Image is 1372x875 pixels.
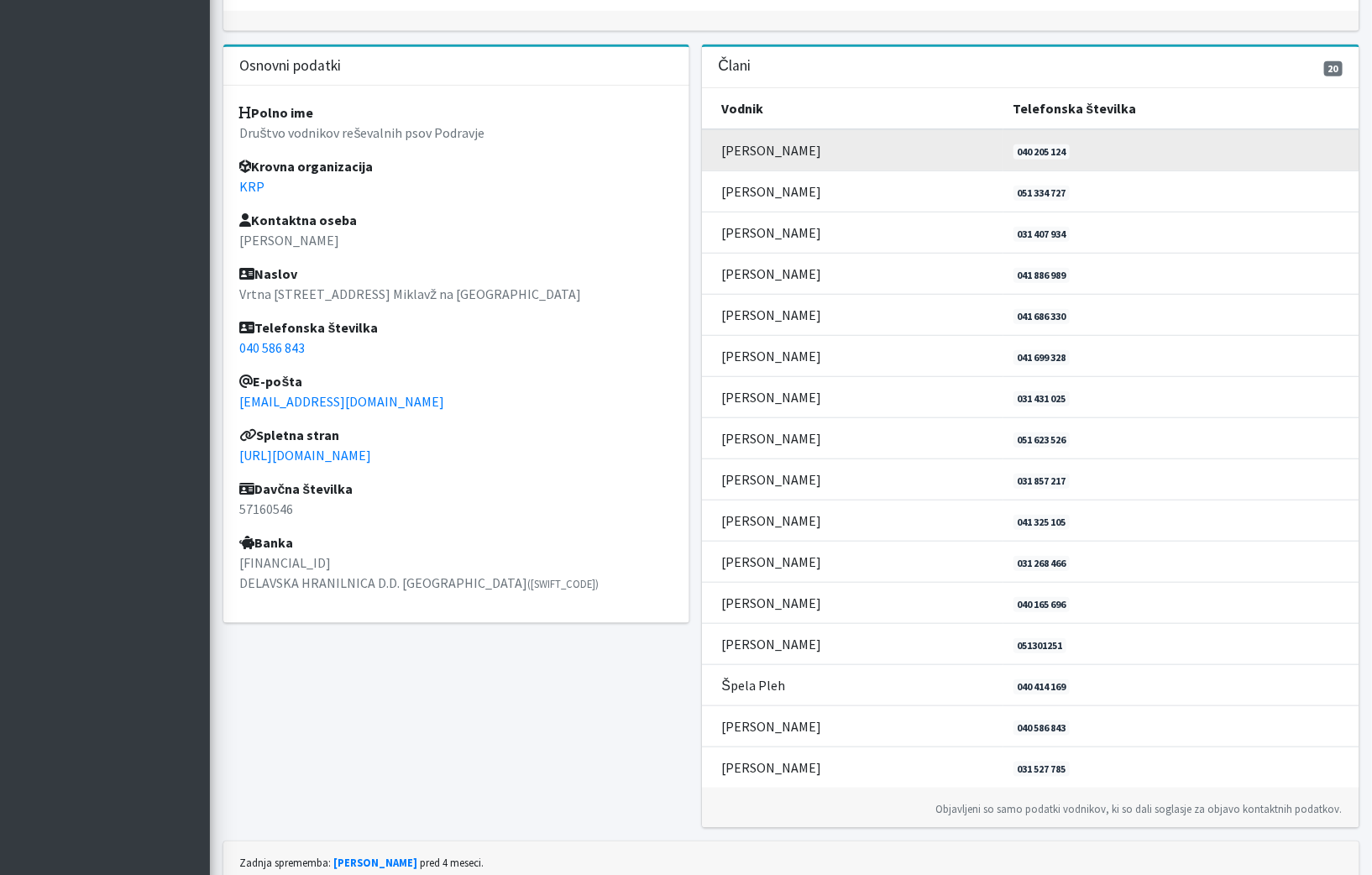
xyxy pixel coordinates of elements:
td: [PERSON_NAME] [702,170,1003,212]
a: 041 325 105 [1013,515,1071,530]
a: 051 334 727 [1013,186,1071,201]
td: [PERSON_NAME] [702,500,1003,541]
strong: Polno ime [240,104,314,121]
a: 040 414 169 [1013,679,1071,694]
th: Telefonska številka [1003,88,1359,129]
a: 031 527 785 [1013,762,1071,777]
a: 051301251 [1013,638,1067,653]
strong: Telefonska številka [240,319,379,336]
th: Vodnik [702,88,1003,129]
small: Zadnja sprememba: pred 4 meseci. [240,856,484,869]
strong: Banka [240,534,294,551]
a: 041 699 328 [1013,350,1071,365]
td: [PERSON_NAME] [702,129,1003,171]
td: [PERSON_NAME] [702,705,1003,747]
td: [PERSON_NAME] [702,417,1003,458]
a: 031 431 025 [1013,391,1071,406]
p: Vrtna [STREET_ADDRESS] Miklavž na [GEOGRAPHIC_DATA] [240,284,673,304]
a: [URL][DOMAIN_NAME] [240,447,372,464]
strong: Kontaktna oseba [240,212,358,228]
td: [PERSON_NAME] [702,747,1003,788]
td: [PERSON_NAME] [702,253,1003,294]
a: 031 857 217 [1013,474,1071,489]
td: [PERSON_NAME] [702,294,1003,335]
td: [PERSON_NAME] [702,541,1003,582]
td: [PERSON_NAME] [702,376,1003,417]
a: 041 686 330 [1013,309,1071,324]
a: KRP [240,178,265,195]
a: 041 886 989 [1013,268,1071,283]
h3: Osnovni podatki [240,57,342,75]
a: 031 407 934 [1013,227,1071,242]
strong: Davčna številka [240,480,353,497]
strong: Naslov [240,265,298,282]
p: 57160546 [240,499,673,519]
p: Društvo vodnikov reševalnih psov Podravje [240,123,673,143]
a: 051 623 526 [1013,432,1071,448]
a: 031 268 466 [1013,556,1071,571]
h3: Člani [719,57,751,75]
p: [FINANCIAL_ID] DELAVSKA HRANILNICA D.D. [GEOGRAPHIC_DATA] [240,553,673,593]
span: 20 [1324,61,1343,76]
td: [PERSON_NAME] [702,623,1003,664]
a: 040 586 843 [1013,720,1071,736]
td: Špela Pleh [702,664,1003,705]
td: [PERSON_NAME] [702,335,1003,376]
strong: Spletna stran [240,427,340,443]
a: [EMAIL_ADDRESS][DOMAIN_NAME] [240,393,445,410]
strong: E-pošta [240,373,303,390]
a: [PERSON_NAME] [334,856,418,869]
a: 040 205 124 [1013,144,1071,160]
a: 040 586 843 [240,339,306,356]
small: ([SWIFT_CODE]) [528,577,600,590]
td: [PERSON_NAME] [702,212,1003,253]
small: Objavljeni so samo podatki vodnikov, ki so dali soglasje za objavo kontaktnih podatkov. [936,802,1343,815]
td: [PERSON_NAME] [702,582,1003,623]
td: [PERSON_NAME] [702,458,1003,500]
strong: Krovna organizacija [240,158,374,175]
a: 040 165 696 [1013,597,1071,612]
p: [PERSON_NAME] [240,230,673,250]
